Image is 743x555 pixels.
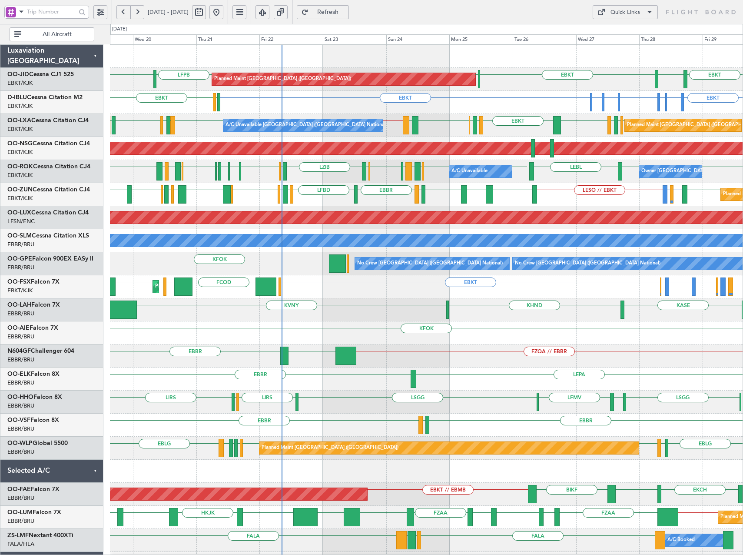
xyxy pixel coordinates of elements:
[7,371,60,377] a: OO-ELKFalcon 8X
[610,8,640,17] div: Quick Links
[7,486,31,492] span: OO-FAE
[7,164,90,170] a: OO-ROKCessna Citation CJ4
[7,540,34,548] a: FALA/HLA
[7,102,33,110] a: EBKT/KJK
[10,27,94,41] button: All Aircraft
[357,257,503,270] div: No Crew [GEOGRAPHIC_DATA] ([GEOGRAPHIC_DATA] National)
[7,171,33,179] a: EBKT/KJK
[7,187,90,193] a: OO-ZUNCessna Citation CJ4
[297,5,349,19] button: Refresh
[451,165,488,178] div: A/C Unavailable
[7,279,31,285] span: OO-FSX
[7,187,33,193] span: OO-ZUN
[7,264,34,271] a: EBBR/BRU
[513,34,576,45] div: Tue 26
[196,34,260,45] div: Thu 21
[593,5,658,19] button: Quick Links
[7,140,90,147] a: OO-NSGCessna Citation CJ4
[7,356,34,364] a: EBBR/BRU
[7,402,34,410] a: EBBR/BRU
[7,348,31,354] span: N604GF
[7,79,33,87] a: EBKT/KJK
[7,509,61,515] a: OO-LUMFalcon 7X
[7,94,83,100] a: D-IBLUCessna Citation M2
[7,532,73,538] a: ZS-LMFNextant 400XTi
[148,8,189,16] span: [DATE] - [DATE]
[7,194,33,202] a: EBKT/KJK
[7,233,89,239] a: OO-SLMCessna Citation XLS
[667,534,695,547] div: A/C Booked
[7,494,34,502] a: EBBR/BRU
[7,233,32,239] span: OO-SLM
[112,26,127,33] div: [DATE]
[386,34,450,45] div: Sun 24
[7,279,60,285] a: OO-FSXFalcon 7X
[262,441,398,455] div: Planned Maint [GEOGRAPHIC_DATA] ([GEOGRAPHIC_DATA])
[7,394,62,400] a: OO-HHOFalcon 8X
[7,379,34,387] a: EBBR/BRU
[7,241,34,248] a: EBBR/BRU
[7,348,74,354] a: N604GFChallenger 604
[7,325,30,331] span: OO-AIE
[7,394,33,400] span: OO-HHO
[7,486,60,492] a: OO-FAEFalcon 7X
[7,448,34,456] a: EBBR/BRU
[7,517,34,525] a: EBBR/BRU
[7,140,33,147] span: OO-NSG
[7,440,68,446] a: OO-WLPGlobal 5500
[155,280,256,293] div: Planned Maint Kortrijk-[GEOGRAPHIC_DATA]
[7,71,74,77] a: OO-JIDCessna CJ1 525
[7,371,31,377] span: OO-ELK
[214,73,351,86] div: Planned Maint [GEOGRAPHIC_DATA] ([GEOGRAPHIC_DATA])
[7,532,29,538] span: ZS-LMF
[7,310,34,318] a: EBBR/BRU
[310,9,346,15] span: Refresh
[7,217,35,225] a: LFSN/ENC
[576,34,640,45] div: Wed 27
[7,302,31,308] span: OO-LAH
[7,71,29,77] span: OO-JID
[7,333,34,341] a: EBBR/BRU
[7,256,32,262] span: OO-GPE
[7,117,89,124] a: OO-LXACessna Citation CJ4
[7,164,33,170] span: OO-ROK
[259,34,323,45] div: Fri 22
[449,34,513,45] div: Mon 25
[7,148,33,156] a: EBKT/KJK
[133,34,196,45] div: Wed 20
[7,210,89,216] a: OO-LUXCessna Citation CJ4
[226,119,387,132] div: A/C Unavailable [GEOGRAPHIC_DATA] ([GEOGRAPHIC_DATA] National)
[7,256,93,262] a: OO-GPEFalcon 900EX EASy II
[7,325,58,331] a: OO-AIEFalcon 7X
[7,94,27,100] span: D-IBLU
[7,287,33,294] a: EBKT/KJK
[323,34,386,45] div: Sat 23
[7,440,33,446] span: OO-WLP
[7,125,33,133] a: EBKT/KJK
[7,417,59,423] a: OO-VSFFalcon 8X
[639,34,703,45] div: Thu 28
[27,5,76,18] input: Trip Number
[7,417,30,423] span: OO-VSF
[7,425,34,433] a: EBBR/BRU
[7,117,31,124] span: OO-LXA
[7,210,31,216] span: OO-LUX
[7,302,60,308] a: OO-LAHFalcon 7X
[7,509,33,515] span: OO-LUM
[515,257,660,270] div: No Crew [GEOGRAPHIC_DATA] ([GEOGRAPHIC_DATA] National)
[23,31,91,37] span: All Aircraft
